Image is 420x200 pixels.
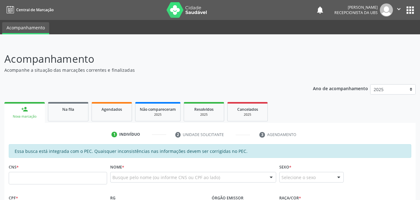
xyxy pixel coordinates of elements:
img: img [380,3,393,17]
span: Não compareceram [140,107,176,112]
span: Recepcionista da UBS [334,10,378,15]
div: [PERSON_NAME] [334,5,378,10]
i:  [395,6,402,12]
span: Central de Marcação [16,7,54,12]
div: 2025 [232,112,263,117]
div: Indivíduo [119,132,140,137]
span: Resolvidos [194,107,214,112]
label: CNS [9,162,19,172]
a: Central de Marcação [4,5,54,15]
div: Nova marcação [9,114,40,119]
div: 1 [111,132,117,137]
div: 2025 [140,112,176,117]
button: apps [405,5,416,16]
div: 2025 [188,112,219,117]
span: Cancelados [237,107,258,112]
span: Agendados [101,107,122,112]
label: Nome [110,162,124,172]
span: Selecione o sexo [281,174,316,181]
span: Busque pelo nome (ou informe CNS ou CPF ao lado) [112,174,220,181]
div: Essa busca está integrada com o PEC. Quaisquer inconsistências nas informações devem ser corrigid... [9,144,411,158]
button: notifications [316,6,324,14]
label: Sexo [279,162,291,172]
p: Ano de acompanhamento [313,84,368,92]
p: Acompanhe a situação das marcações correntes e finalizadas [4,67,292,73]
button:  [393,3,405,17]
a: Acompanhamento [2,22,49,34]
p: Acompanhamento [4,51,292,67]
span: Na fila [62,107,74,112]
div: person_add [21,106,28,113]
